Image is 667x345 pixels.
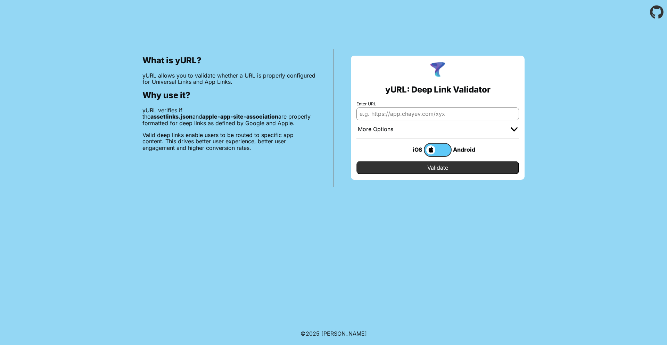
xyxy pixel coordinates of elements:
label: Enter URL [356,102,519,106]
img: chevron [511,127,518,131]
h2: yURL: Deep Link Validator [385,85,491,95]
h2: What is yURL? [142,56,316,65]
p: yURL verifies if the and are properly formatted for deep links as defined by Google and Apple. [142,107,316,126]
input: e.g. https://app.chayev.com/xyx [356,107,519,120]
div: More Options [358,126,393,133]
div: iOS [396,145,424,154]
a: Michael Ibragimchayev's Personal Site [321,330,367,337]
div: Android [452,145,479,154]
footer: © [300,322,367,345]
b: apple-app-site-association [202,113,278,120]
span: 2025 [306,330,320,337]
img: yURL Logo [429,61,447,79]
h2: Why use it? [142,90,316,100]
input: Validate [356,161,519,174]
p: yURL allows you to validate whether a URL is properly configured for Universal Links and App Links. [142,72,316,85]
b: assetlinks.json [150,113,192,120]
p: Valid deep links enable users to be routed to specific app content. This drives better user exper... [142,132,316,151]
